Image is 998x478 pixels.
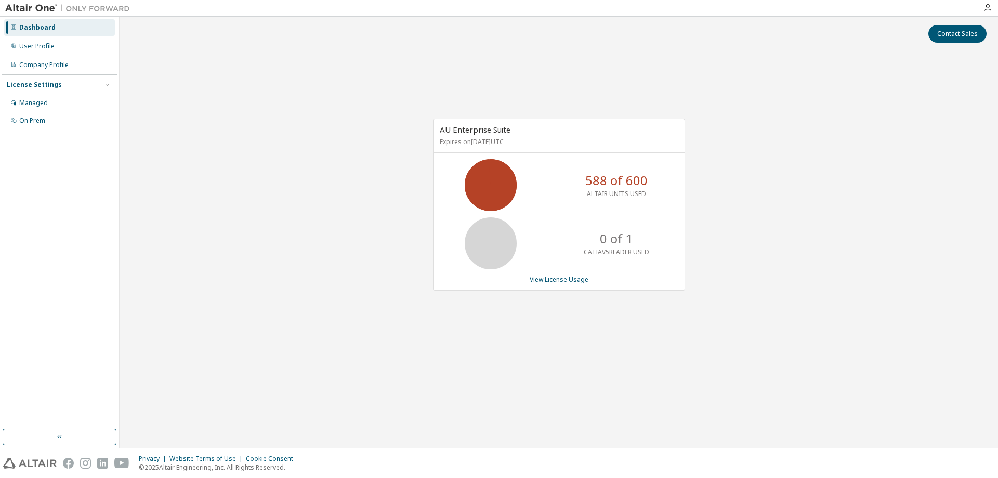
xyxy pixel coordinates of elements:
img: youtube.svg [114,458,129,469]
p: Expires on [DATE] UTC [440,137,676,146]
p: CATIAV5READER USED [584,248,649,256]
p: 588 of 600 [585,172,648,189]
img: instagram.svg [80,458,91,469]
div: License Settings [7,81,62,89]
div: Cookie Consent [246,455,299,463]
img: Altair One [5,3,135,14]
div: Company Profile [19,61,69,69]
div: On Prem [19,117,45,125]
img: facebook.svg [63,458,74,469]
div: Dashboard [19,23,56,32]
div: User Profile [19,42,55,50]
div: Website Terms of Use [169,455,246,463]
p: ALTAIR UNITS USED [587,189,646,198]
p: 0 of 1 [600,230,633,248]
button: Contact Sales [928,25,987,43]
div: Privacy [139,455,169,463]
span: AU Enterprise Suite [440,124,510,135]
img: altair_logo.svg [3,458,57,469]
img: linkedin.svg [97,458,108,469]
a: View License Usage [530,275,588,284]
p: © 2025 Altair Engineering, Inc. All Rights Reserved. [139,463,299,472]
div: Managed [19,99,48,107]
